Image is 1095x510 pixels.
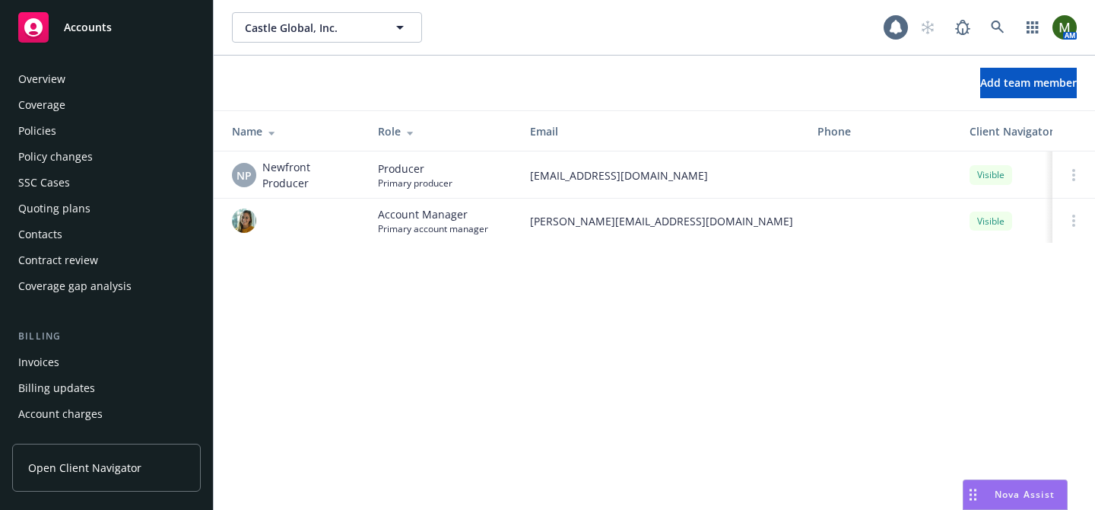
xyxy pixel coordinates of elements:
[232,123,354,139] div: Name
[378,222,488,235] span: Primary account manager
[12,376,201,400] a: Billing updates
[18,350,59,375] div: Invoices
[236,167,252,183] span: NP
[947,12,978,43] a: Report a Bug
[12,196,201,221] a: Quoting plans
[245,20,376,36] span: Castle Global, Inc.
[1017,12,1048,43] a: Switch app
[12,222,201,247] a: Contacts
[12,171,201,195] a: SSC Cases
[18,196,90,221] div: Quoting plans
[378,206,488,222] span: Account Manager
[18,222,62,247] div: Contacts
[64,21,112,33] span: Accounts
[982,12,1013,43] a: Search
[12,6,201,49] a: Accounts
[980,75,1077,90] span: Add team member
[530,167,793,183] span: [EMAIL_ADDRESS][DOMAIN_NAME]
[12,402,201,426] a: Account charges
[378,177,452,190] span: Primary producer
[18,376,95,400] div: Billing updates
[232,209,256,233] img: photo
[378,123,506,139] div: Role
[18,171,70,195] div: SSC Cases
[12,145,201,169] a: Policy changes
[18,119,56,143] div: Policies
[12,67,201,91] a: Overview
[963,480,1068,510] button: Nova Assist
[12,350,201,375] a: Invoices
[995,488,1055,501] span: Nova Assist
[12,248,201,273] a: Contract review
[378,161,452,177] span: Producer
[530,213,793,229] span: [PERSON_NAME][EMAIL_ADDRESS][DOMAIN_NAME]
[18,402,103,426] div: Account charges
[18,145,93,169] div: Policy changes
[970,165,1012,184] div: Visible
[18,248,98,273] div: Contract review
[28,460,141,476] span: Open Client Navigator
[18,67,65,91] div: Overview
[12,93,201,117] a: Coverage
[18,274,132,298] div: Coverage gap analysis
[12,329,201,344] div: Billing
[912,12,943,43] a: Start snowing
[232,12,422,43] button: Castle Global, Inc.
[12,119,201,143] a: Policies
[980,68,1077,98] button: Add team member
[817,123,945,139] div: Phone
[18,93,65,117] div: Coverage
[262,159,354,191] span: Newfront Producer
[970,212,1012,231] div: Visible
[18,428,107,452] div: Installment plans
[1052,15,1077,40] img: photo
[963,480,982,509] div: Drag to move
[12,274,201,298] a: Coverage gap analysis
[12,428,201,452] a: Installment plans
[530,123,793,139] div: Email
